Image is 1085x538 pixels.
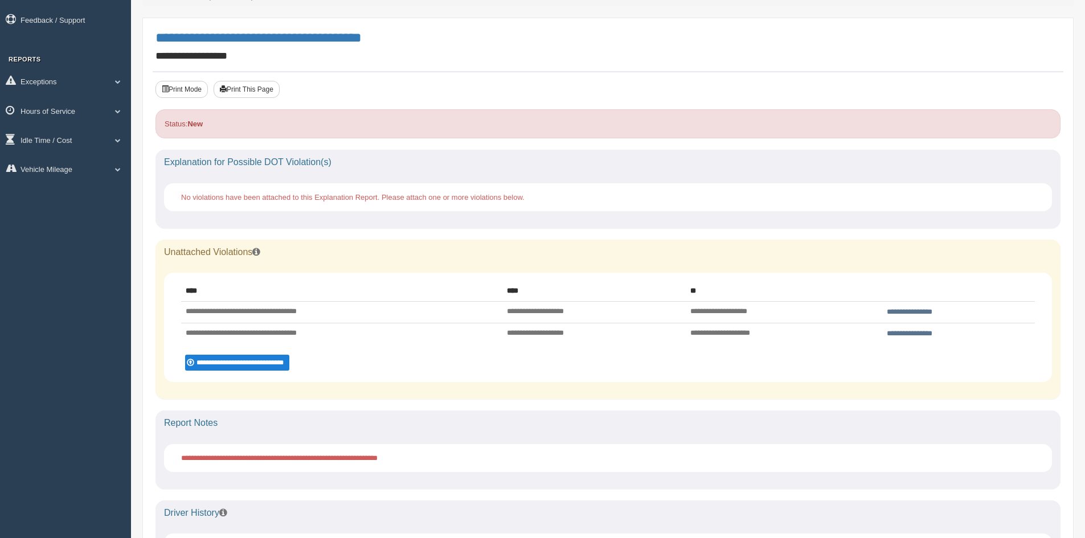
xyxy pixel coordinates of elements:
[181,193,525,202] span: No violations have been attached to this Explanation Report. Please attach one or more violations...
[155,240,1061,265] div: Unattached Violations
[155,410,1061,436] div: Report Notes
[155,500,1061,525] div: Driver History
[155,109,1061,138] div: Status:
[155,81,208,98] button: Print Mode
[214,81,280,98] button: Print This Page
[155,150,1061,175] div: Explanation for Possible DOT Violation(s)
[187,120,203,128] strong: New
